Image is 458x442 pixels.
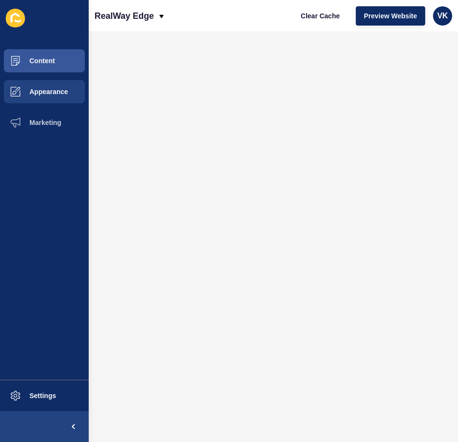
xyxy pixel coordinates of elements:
button: Preview Website [356,6,425,26]
span: Preview Website [364,11,417,21]
span: Clear Cache [301,11,340,21]
p: RealWay Edge [94,4,154,28]
span: VK [437,11,448,21]
button: Clear Cache [293,6,348,26]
